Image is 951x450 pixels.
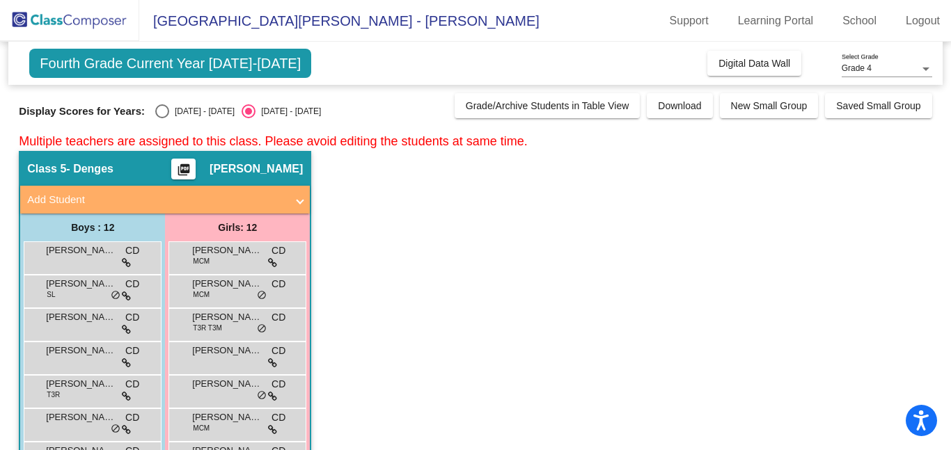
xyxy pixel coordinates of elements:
[46,277,116,291] span: [PERSON_NAME]
[466,100,629,111] span: Grade/Archive Students in Table View
[46,377,116,391] span: [PERSON_NAME]
[455,93,640,118] button: Grade/Archive Students in Table View
[210,162,303,176] span: [PERSON_NAME]
[720,93,819,118] button: New Small Group
[257,390,267,401] span: do_not_disturb_alt
[125,310,139,325] span: CD
[831,10,888,32] a: School
[169,105,235,118] div: [DATE] - [DATE]
[192,377,262,391] span: [PERSON_NAME]
[47,389,60,400] span: T3R
[193,423,210,433] span: MCM
[272,377,285,392] span: CD
[193,256,210,266] span: MCM
[272,277,285,291] span: CD
[125,410,139,425] span: CD
[272,410,285,425] span: CD
[46,243,116,257] span: [PERSON_NAME]
[718,58,790,69] span: Digital Data Wall
[111,290,120,301] span: do_not_disturb_alt
[731,100,808,111] span: New Small Group
[20,186,310,214] mat-expansion-panel-header: Add Student
[257,323,267,335] span: do_not_disturb_alt
[647,93,712,118] button: Download
[139,10,540,32] span: [GEOGRAPHIC_DATA][PERSON_NAME] - [PERSON_NAME]
[193,323,222,333] span: T3R T3M
[46,310,116,324] span: [PERSON_NAME]
[27,192,286,208] mat-panel-title: Add Student
[272,310,285,325] span: CD
[272,243,285,258] span: CD
[836,100,920,111] span: Saved Small Group
[192,243,262,257] span: [PERSON_NAME]
[659,10,720,32] a: Support
[256,105,321,118] div: [DATE] - [DATE]
[125,377,139,392] span: CD
[825,93,932,118] button: Saved Small Group
[193,289,210,300] span: MCM
[192,344,262,357] span: [PERSON_NAME]
[20,214,165,241] div: Boys : 12
[727,10,825,32] a: Learning Portal
[29,49,311,78] span: Fourth Grade Current Year [DATE]-[DATE]
[192,310,262,324] span: [PERSON_NAME]
[47,289,55,300] span: SL
[842,63,872,73] span: Grade 4
[46,344,116,357] span: [PERSON_NAME]
[165,214,310,241] div: Girls: 12
[111,424,120,435] span: do_not_disturb_alt
[895,10,951,32] a: Logout
[192,277,262,291] span: [PERSON_NAME]
[272,344,285,358] span: CD
[175,163,192,182] mat-icon: picture_as_pdf
[658,100,701,111] span: Download
[19,105,145,118] span: Display Scores for Years:
[707,51,801,76] button: Digital Data Wall
[125,277,139,291] span: CD
[125,243,139,258] span: CD
[192,410,262,424] span: [PERSON_NAME]
[125,344,139,358] span: CD
[46,410,116,424] span: [PERSON_NAME]
[257,290,267,301] span: do_not_disturb_alt
[155,104,321,118] mat-radio-group: Select an option
[27,162,66,176] span: Class 5
[66,162,113,176] span: - Denges
[171,159,196,179] button: Print Students Details
[19,134,527,148] span: Multiple teachers are assigned to this class. Please avoid editing the students at same time.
